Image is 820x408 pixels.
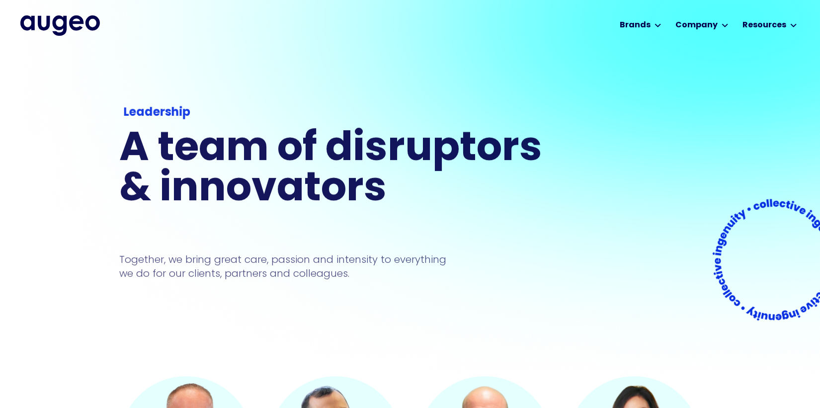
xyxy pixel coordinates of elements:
[20,15,100,35] a: home
[620,19,651,31] div: Brands
[119,130,549,210] h1: A team of disruptors & innovators
[675,19,718,31] div: Company
[124,104,545,122] div: Leadership
[119,252,461,280] p: Together, we bring great care, passion and intensity to everything we do for our clients, partner...
[20,15,100,35] img: Augeo's full logo in midnight blue.
[742,19,786,31] div: Resources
